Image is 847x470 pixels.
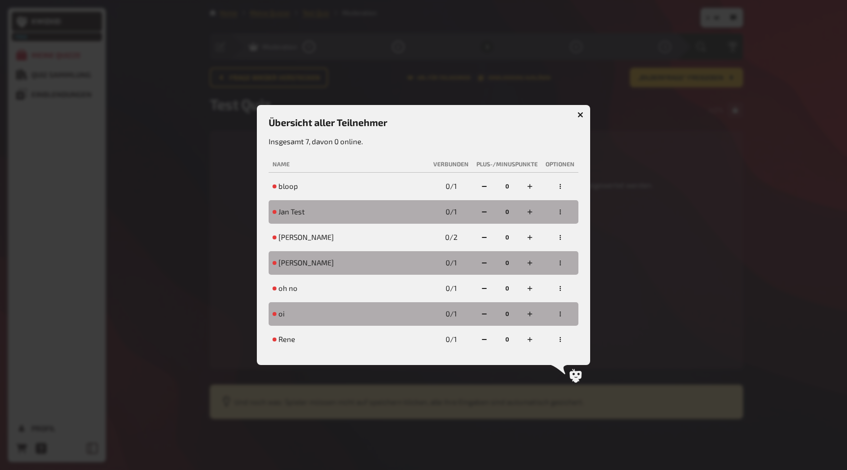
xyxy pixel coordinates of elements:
[429,175,473,198] td: 0 / 1
[278,207,305,217] span: Jan Test
[278,335,295,344] span: Rene
[429,251,473,275] td: 0 / 1
[501,255,512,271] div: 0
[429,226,473,249] td: 0 / 2
[429,328,473,351] td: 0 / 1
[473,157,542,173] th: Plus-/Minuspunkte
[429,157,473,173] th: Verbunden
[501,332,512,347] div: 0
[278,284,298,293] span: oh no
[429,200,473,224] td: 0 / 1
[429,302,473,326] td: 0 / 1
[278,258,334,268] span: [PERSON_NAME]
[501,281,512,296] div: 0
[278,233,334,242] span: [PERSON_NAME]
[269,117,578,128] h3: Übersicht aller Teilnehmer
[501,204,512,220] div: 0
[542,157,578,173] th: Optionen
[429,277,473,300] td: 0 / 1
[278,182,298,191] span: bloop
[269,157,429,173] th: Name
[501,179,512,194] div: 0
[278,309,285,319] span: oi
[501,230,512,245] div: 0
[269,136,578,147] p: Insgesamt 7, davon 0 online.
[501,306,512,322] div: 0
